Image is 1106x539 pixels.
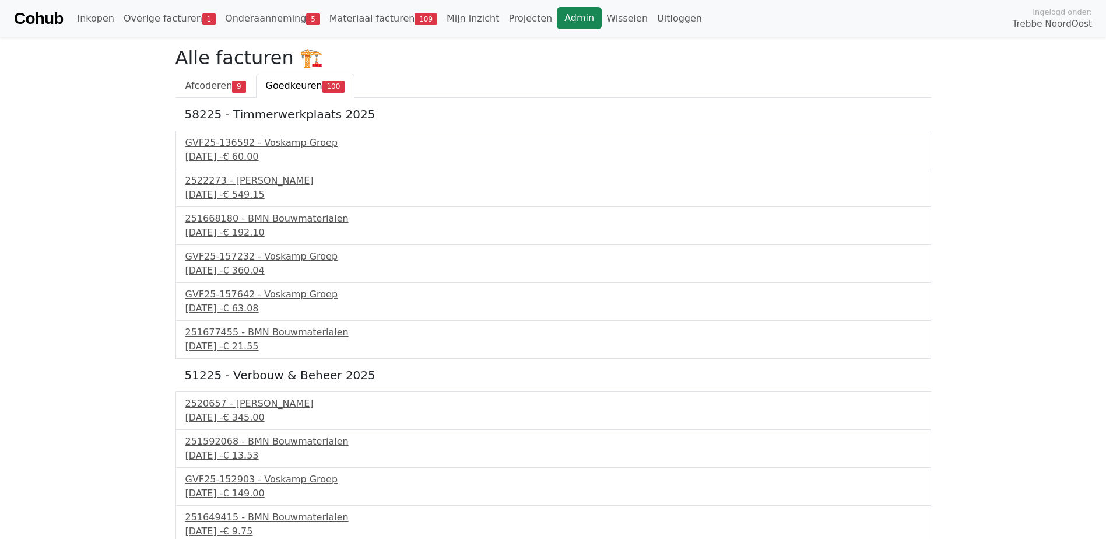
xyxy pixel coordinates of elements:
[256,73,355,98] a: Goedkeuren100
[232,80,245,92] span: 9
[185,487,921,501] div: [DATE] -
[223,526,252,537] span: € 9.75
[14,5,63,33] a: Cohub
[185,212,921,226] div: 251668180 - BMN Bouwmaterialen
[185,226,921,240] div: [DATE] -
[185,80,233,91] span: Afcoderen
[185,174,921,188] div: 2522273 - [PERSON_NAME]
[185,212,921,240] a: 251668180 - BMN Bouwmaterialen[DATE] -€ 192.10
[223,341,258,352] span: € 21.55
[185,250,921,278] a: GVF25-157232 - Voskamp Groep[DATE] -€ 360.04
[1033,6,1092,17] span: Ingelogd onder:
[185,435,921,449] div: 251592068 - BMN Bouwmaterialen
[185,397,921,411] div: 2520657 - [PERSON_NAME]
[185,473,921,487] div: GVF25-152903 - Voskamp Groep
[223,265,264,276] span: € 360.04
[202,13,216,25] span: 1
[223,227,264,238] span: € 192.10
[175,73,256,98] a: Afcoderen9
[223,151,258,162] span: € 60.00
[652,7,707,30] a: Uitloggen
[185,368,922,382] h5: 51225 - Verbouw & Beheer 2025
[1013,17,1092,31] span: Trebbe NoordOost
[504,7,557,30] a: Projecten
[119,7,220,30] a: Overige facturen1
[415,13,437,25] span: 109
[185,397,921,425] a: 2520657 - [PERSON_NAME][DATE] -€ 345.00
[72,7,118,30] a: Inkopen
[223,488,264,499] span: € 149.00
[185,510,921,524] div: 251649415 - BMN Bouwmaterialen
[185,435,921,463] a: 251592068 - BMN Bouwmaterialen[DATE] -€ 13.53
[185,107,922,121] h5: 58225 - Timmerwerkplaats 2025
[442,7,504,30] a: Mijn inzicht
[223,189,264,200] span: € 549.15
[185,288,921,302] div: GVF25-157642 - Voskamp Groep
[185,473,921,501] a: GVF25-152903 - Voskamp Groep[DATE] -€ 149.00
[185,411,921,425] div: [DATE] -
[223,450,258,461] span: € 13.53
[185,325,921,353] a: 251677455 - BMN Bouwmaterialen[DATE] -€ 21.55
[185,325,921,339] div: 251677455 - BMN Bouwmaterialen
[175,47,931,69] h2: Alle facturen 🏗️
[185,174,921,202] a: 2522273 - [PERSON_NAME][DATE] -€ 549.15
[185,288,921,316] a: GVF25-157642 - Voskamp Groep[DATE] -€ 63.08
[223,303,258,314] span: € 63.08
[185,264,921,278] div: [DATE] -
[185,302,921,316] div: [DATE] -
[185,524,921,538] div: [DATE] -
[325,7,442,30] a: Materiaal facturen109
[185,136,921,150] div: GVF25-136592 - Voskamp Groep
[185,150,921,164] div: [DATE] -
[185,449,921,463] div: [DATE] -
[220,7,325,30] a: Onderaanneming5
[557,7,602,29] a: Admin
[266,80,322,91] span: Goedkeuren
[185,510,921,538] a: 251649415 - BMN Bouwmaterialen[DATE] -€ 9.75
[306,13,319,25] span: 5
[185,250,921,264] div: GVF25-157232 - Voskamp Groep
[223,412,264,423] span: € 345.00
[322,80,345,92] span: 100
[185,339,921,353] div: [DATE] -
[185,136,921,164] a: GVF25-136592 - Voskamp Groep[DATE] -€ 60.00
[185,188,921,202] div: [DATE] -
[602,7,652,30] a: Wisselen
